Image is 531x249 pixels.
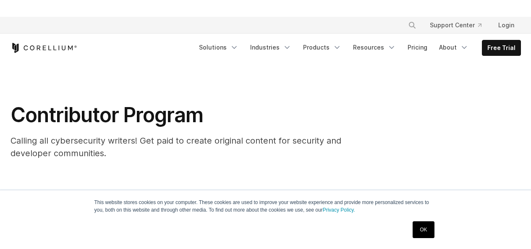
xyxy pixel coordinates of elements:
a: Resources [348,40,401,55]
a: Pricing [403,40,432,55]
p: Calling all cybersecurity writers! Get paid to create original content for security and developer... [10,134,365,160]
a: Industries [245,40,296,55]
p: This website stores cookies on your computer. These cookies are used to improve your website expe... [94,199,437,214]
a: Corellium Home [10,43,77,53]
a: OK [413,221,434,238]
a: Products [298,40,346,55]
a: Login [492,18,521,33]
a: Solutions [194,40,243,55]
div: Navigation Menu [194,40,521,56]
div: Navigation Menu [398,18,521,33]
a: Privacy Policy. [323,207,355,213]
a: Support Center [423,18,488,33]
a: Free Trial [482,40,521,55]
h1: Contributor Program [10,102,365,128]
button: Search [405,18,420,33]
a: About [434,40,473,55]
